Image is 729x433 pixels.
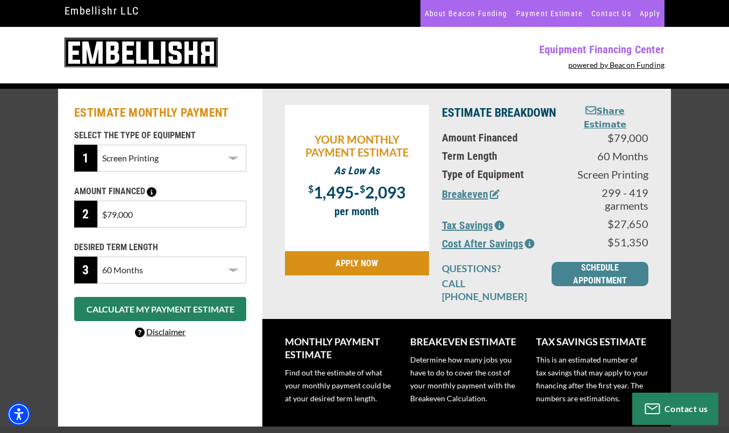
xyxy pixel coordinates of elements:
[7,402,31,426] div: Accessibility Menu
[290,205,424,218] p: per month
[285,251,429,275] a: APPLY NOW
[664,403,708,414] span: Contact us
[442,217,504,233] button: Tax Savings
[65,2,139,20] a: Embellishr LLC
[74,297,246,321] button: CALCULATE MY PAYMENT ESTIMATE
[135,326,185,337] a: Disclaimer
[285,335,397,361] p: MONTHLY PAYMENT ESTIMATE
[536,353,648,405] p: This is an estimated number of tax savings that may apply to your financing after the first year....
[74,201,97,228] div: 2
[290,133,424,159] p: YOUR MONTHLY PAYMENT ESTIMATE
[65,38,218,67] img: logo
[290,182,424,200] p: -
[570,236,648,249] p: $51,350
[308,183,313,195] span: $
[442,105,557,121] p: ESTIMATE BREAKDOWN
[442,277,539,303] p: CALL [PHONE_NUMBER]
[442,168,557,181] p: Type of Equipment
[570,217,648,230] p: $27,650
[360,183,365,195] span: $
[570,105,640,131] button: Share Estimate
[365,182,405,202] span: 2,093
[410,335,523,348] p: BREAKEVEN ESTIMATE
[74,105,246,121] h2: ESTIMATE MONTHLY PAYMENT
[568,60,665,69] a: powered by Beacon Funding - open in a new tab
[552,262,648,286] a: SCHEDULE APPOINTMENT
[632,393,718,425] button: Contact us
[313,182,354,202] span: 1,495
[570,131,648,144] p: $79,000
[371,43,664,56] p: Equipment Financing Center
[442,131,557,144] p: Amount Financed
[410,353,523,405] p: Determine how many jobs you have to do to cover the cost of your monthly payment with the Breakev...
[442,262,539,275] p: QUESTIONS?
[570,168,648,181] p: Screen Printing
[536,335,648,348] p: TAX SAVINGS ESTIMATE
[442,186,499,202] button: Breakeven
[442,150,557,162] p: Term Length
[290,164,424,177] p: As Low As
[74,129,246,142] p: SELECT THE TYPE OF EQUIPMENT
[74,257,97,283] div: 3
[285,366,397,405] p: Find out the estimate of what your monthly payment could be at your desired term length.
[74,185,246,198] p: AMOUNT FINANCED
[74,241,246,254] p: DESIRED TERM LENGTH
[570,186,648,212] p: 299 - 419 garments
[570,150,648,162] p: 60 Months
[97,201,246,228] input: $
[74,145,97,172] div: 1
[442,236,534,252] button: Cost After Savings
